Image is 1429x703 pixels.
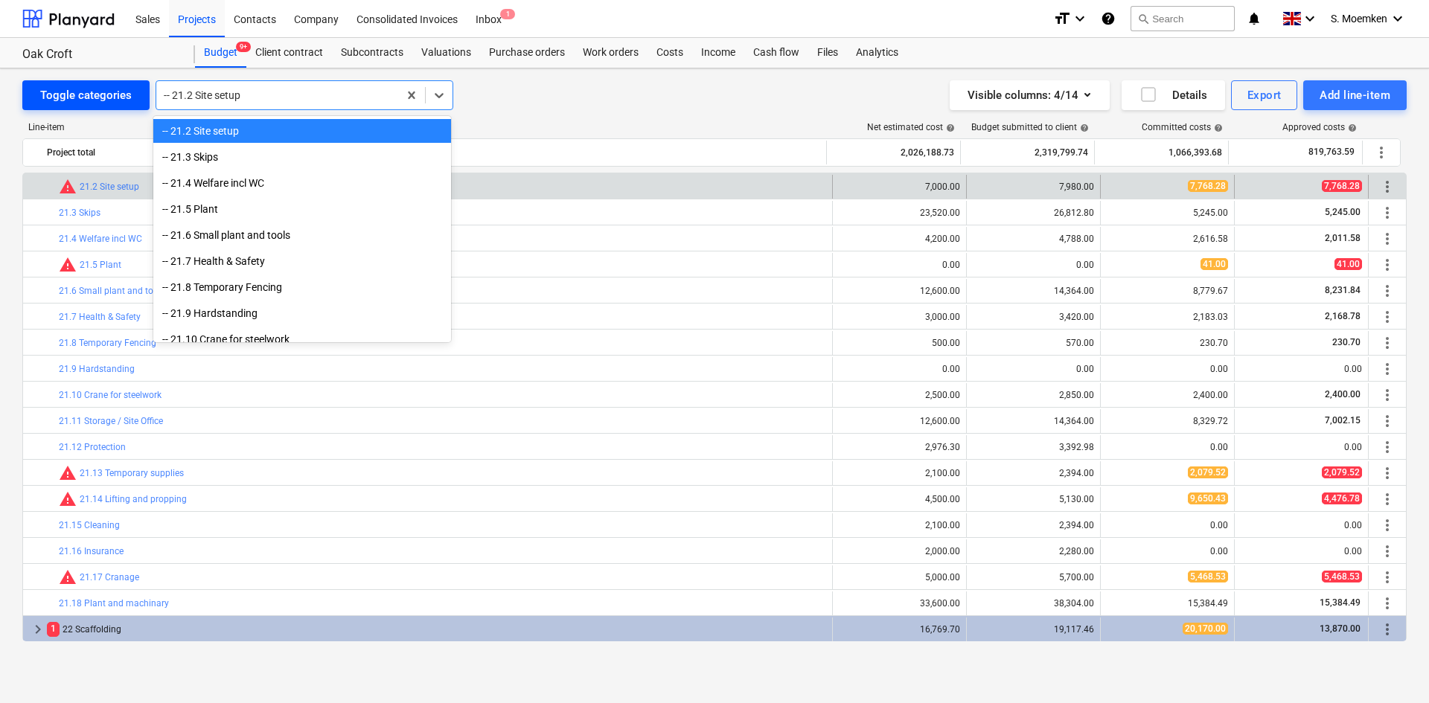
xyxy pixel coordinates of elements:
div: Net estimated cost [867,122,955,132]
div: 7,000.00 [839,182,960,192]
div: 12,600.00 [839,416,960,426]
div: -- 21.7 Health & Safety [153,249,451,273]
span: 7,002.15 [1323,415,1362,426]
span: 15,384.49 [1318,597,1362,608]
span: Committed costs exceed revised budget [59,568,77,586]
div: Purchase orders [480,38,574,68]
a: Analytics [847,38,907,68]
span: Committed costs exceed revised budget [59,178,77,196]
a: 21.15 Cleaning [59,520,120,530]
div: 2,976.30 [839,442,960,452]
div: Oak Croft [22,47,177,62]
div: 5,000.00 [839,572,960,582]
span: keyboard_arrow_right [29,620,47,638]
div: 2,400.00 [1107,390,1228,400]
div: Approved costs [1282,122,1357,132]
div: Line-item [22,122,828,132]
div: 500.00 [839,338,960,348]
div: 0.00 [1241,546,1362,556]
div: 0.00 [1241,520,1362,530]
span: 9,650.43 [1188,492,1228,504]
i: keyboard_arrow_down [1071,10,1089,28]
i: keyboard_arrow_down [1389,10,1407,28]
div: 14,364.00 [973,416,1094,426]
button: Add line-item [1303,80,1407,110]
button: Visible columns:4/14 [950,80,1110,110]
span: More actions [1378,360,1396,378]
a: Work orders [574,38,648,68]
div: 5,245.00 [1107,208,1228,218]
div: 0.00 [1107,442,1228,452]
div: 15,384.49 [1107,598,1228,609]
div: 2,850.00 [973,390,1094,400]
div: -- 21.5 Plant [153,197,451,221]
a: Costs [648,38,692,68]
div: -- 21.4 Welfare incl WC [153,171,451,195]
div: 0.00 [1107,546,1228,556]
span: help [1345,123,1357,132]
div: Toggle categories [40,86,132,105]
a: Client contract [246,38,332,68]
div: 19,117.46 [973,624,1094,635]
div: 2,000.00 [839,546,960,556]
span: Committed costs exceed revised budget [59,490,77,508]
div: 0.00 [1241,364,1362,374]
div: 2,100.00 [839,468,960,478]
i: keyboard_arrow_down [1301,10,1319,28]
div: 0.00 [839,260,960,270]
span: Committed costs exceed revised budget [59,464,77,482]
span: 2,400.00 [1323,389,1362,399]
a: 21.4 Welfare incl WC [59,234,142,244]
span: S. Moemken [1331,13,1387,25]
div: 2,394.00 [973,520,1094,530]
div: 2,183.03 [1107,312,1228,322]
span: More actions [1372,144,1390,161]
span: More actions [1378,386,1396,404]
span: More actions [1378,230,1396,248]
div: 0.00 [973,364,1094,374]
div: Budget submitted to client [971,122,1089,132]
span: 1 [47,622,60,636]
span: More actions [1378,464,1396,482]
iframe: Chat Widget [1355,632,1429,703]
button: Search [1131,6,1235,31]
span: More actions [1378,490,1396,508]
span: More actions [1378,568,1396,586]
div: Export [1247,86,1282,105]
div: 33,600.00 [839,598,960,609]
div: Budget [195,38,246,68]
a: Files [808,38,847,68]
div: -- 21.9 Hardstanding [153,301,451,325]
span: 5,245.00 [1323,207,1362,217]
span: help [943,123,955,132]
div: 2,500.00 [839,390,960,400]
div: 2,394.00 [973,468,1094,478]
div: -- 21.3 Skips [153,145,451,169]
a: 21.17 Cranage [80,572,139,582]
a: 21.18 Plant and machinary [59,598,169,609]
span: 230.70 [1331,337,1362,347]
span: 20,170.00 [1183,623,1228,635]
div: -- 21.2 Site setup [153,119,451,143]
div: 7,980.00 [973,182,1094,192]
div: 3,392.98 [973,442,1094,452]
a: Valuations [412,38,480,68]
div: 14,364.00 [973,286,1094,296]
a: Income [692,38,744,68]
div: 8,329.72 [1107,416,1228,426]
span: 2,079.52 [1322,466,1362,478]
span: help [1211,123,1223,132]
a: 21.5 Plant [80,260,121,270]
a: Subcontracts [332,38,412,68]
div: Cash flow [744,38,808,68]
a: 21.14 Lifting and propping [80,494,187,504]
span: 1 [500,9,515,19]
span: 819,763.59 [1307,146,1356,158]
span: 7,768.28 [1188,180,1228,192]
a: 21.7 Health & Safety [59,312,141,322]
